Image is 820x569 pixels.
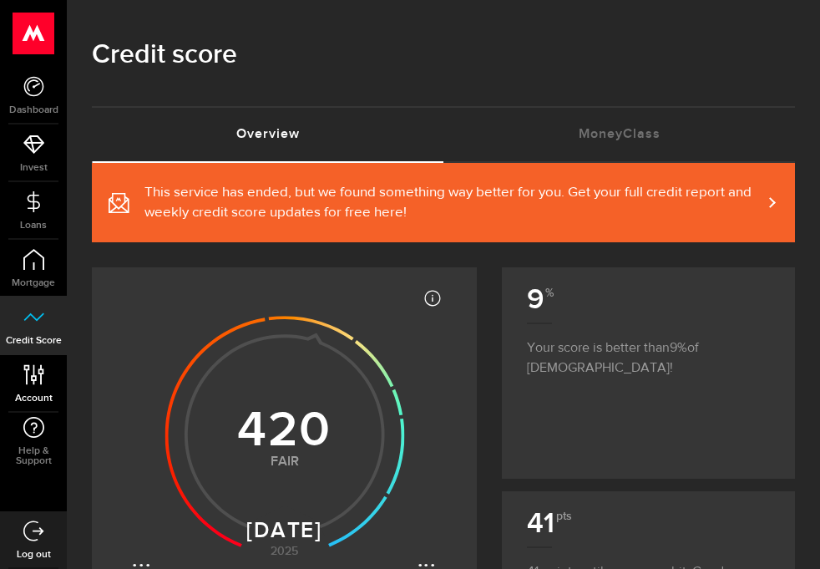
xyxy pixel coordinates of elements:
b: 9 [527,282,552,317]
span: This service has ended, but we found something way better for you. Get your full credit report an... [144,183,762,223]
b: 41 [527,506,570,541]
a: Overview [92,108,443,161]
ul: Tabs Navigation [92,106,795,163]
button: Open LiveChat chat widget [13,7,63,57]
a: This service has ended, but we found something way better for you. Get your full credit report an... [92,163,795,242]
p: Your score is better than of [DEMOGRAPHIC_DATA]! [527,323,770,378]
a: MoneyClass [443,108,795,161]
span: 9 [670,342,687,355]
h1: Credit score [92,33,795,77]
